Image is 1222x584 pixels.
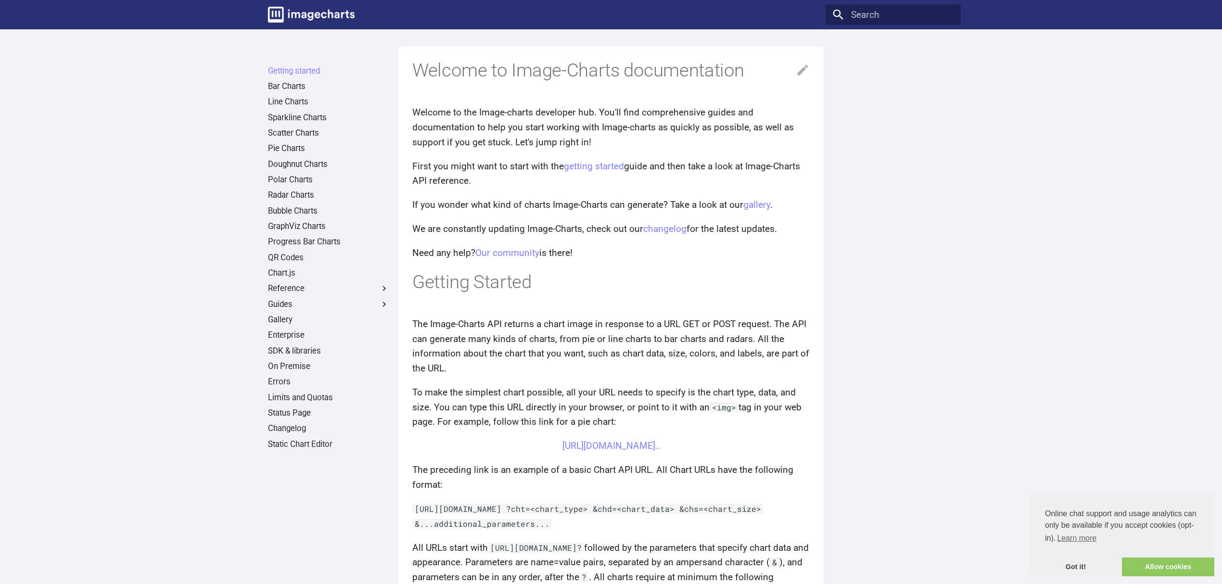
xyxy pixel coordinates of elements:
a: Bar Charts [268,81,389,92]
input: Search [826,4,961,25]
a: Static Chart Editor [268,439,389,450]
label: Reference [268,283,389,294]
label: Guides [268,299,389,310]
img: logo [268,7,355,23]
a: Polar Charts [268,175,389,185]
a: Errors [268,377,389,387]
a: Chart.js [268,268,389,279]
a: On Premise [268,361,389,372]
a: Bubble Charts [268,206,389,216]
a: Doughnut Charts [268,159,389,170]
a: Image-Charts documentation [264,2,359,27]
a: changelog [643,223,687,234]
a: Progress Bar Charts [268,237,389,247]
a: allow cookies [1122,558,1214,577]
a: Line Charts [268,97,389,107]
p: Welcome to the Image-charts developer hub. You'll find comprehensive guides and documentation to ... [412,105,810,150]
a: Scatter Charts [268,128,389,139]
code: ? [579,572,589,582]
a: learn more about cookies [1056,531,1098,546]
a: Getting started [268,66,389,76]
a: [URL][DOMAIN_NAME].. [562,440,660,451]
a: SDK & libraries [268,346,389,356]
h1: Welcome to Image-Charts documentation [412,58,810,82]
p: First you might want to start with the guide and then take a look at Image-Charts API reference. [412,159,810,189]
p: To make the simplest chart possible, all your URL needs to specify is the chart type, data, and s... [412,385,810,430]
a: Status Page [268,408,389,419]
a: Radar Charts [268,190,389,201]
a: Changelog [268,423,389,434]
a: Pie Charts [268,143,389,154]
a: getting started [564,161,624,172]
p: The Image-Charts API returns a chart image in response to a URL GET or POST request. The API can ... [412,317,810,376]
a: dismiss cookie message [1030,558,1122,577]
a: GraphViz Charts [268,221,389,232]
a: Gallery [268,315,389,325]
a: Sparkline Charts [268,113,389,123]
a: QR Codes [268,253,389,263]
a: Limits and Quotas [268,393,389,403]
p: Need any help? is there! [412,246,810,261]
code: <img> [710,402,738,412]
code: [URL][DOMAIN_NAME] ?cht=<chart_type> &chd=<chart_data> &chs=<chart_size> &...additional_parameter... [412,504,764,529]
a: Our community [475,247,539,258]
p: The preceding link is an example of a basic Chart API URL. All Chart URLs have the following format: [412,463,810,492]
a: Enterprise [268,330,389,341]
div: cookieconsent [1030,493,1214,576]
a: gallery [743,199,770,210]
h1: Getting Started [412,270,810,294]
span: Online chat support and usage analytics can only be available if you accept cookies (opt-in). [1045,508,1199,546]
code: & [770,557,779,567]
code: [URL][DOMAIN_NAME]? [488,543,584,553]
p: If you wonder what kind of charts Image-Charts can generate? Take a look at our . [412,198,810,213]
p: We are constantly updating Image-Charts, check out our for the latest updates. [412,222,810,237]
